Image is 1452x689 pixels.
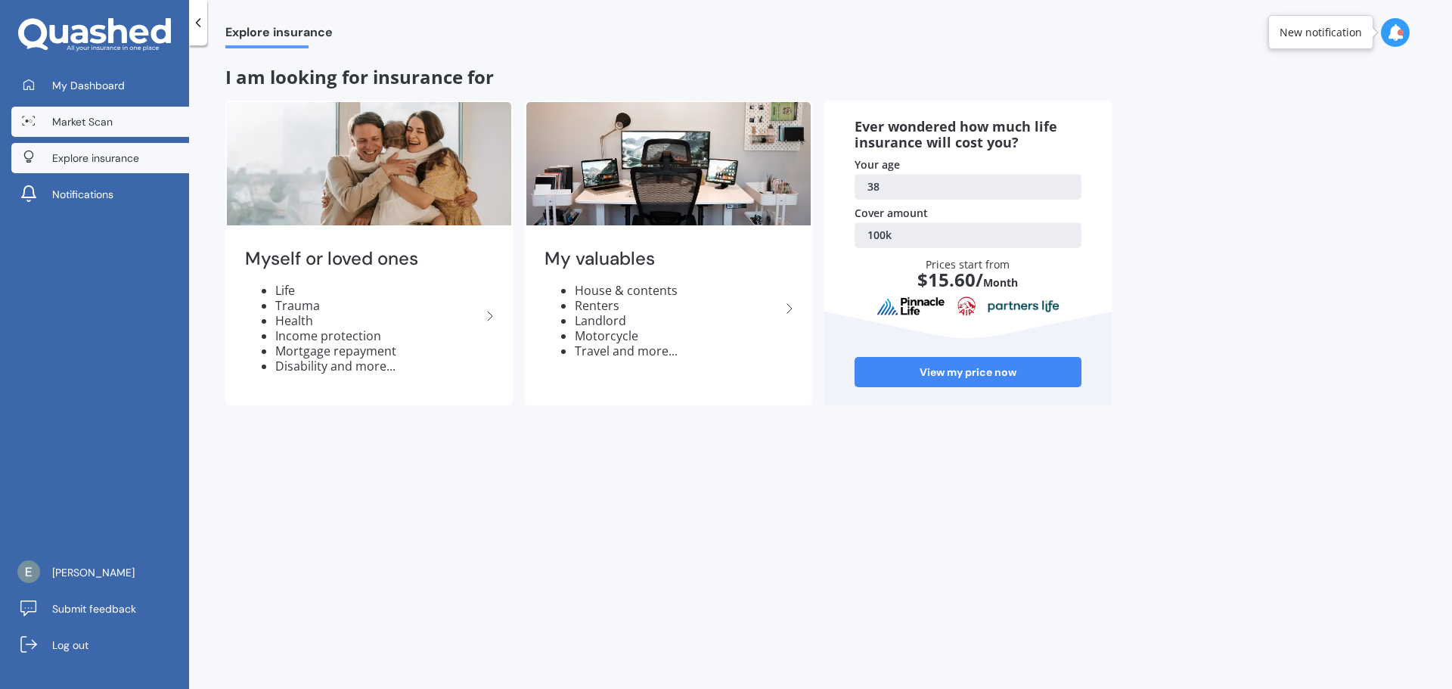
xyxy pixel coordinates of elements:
[275,283,481,298] li: Life
[917,267,983,292] span: $ 15.60 /
[855,157,1081,172] div: Your age
[52,78,125,93] span: My Dashboard
[870,257,1066,304] div: Prices start from
[11,143,189,173] a: Explore insurance
[11,107,189,137] a: Market Scan
[1280,25,1362,40] div: New notification
[52,151,139,166] span: Explore insurance
[245,247,481,271] h2: Myself or loved ones
[52,601,136,616] span: Submit feedback
[227,102,511,225] img: Myself or loved ones
[275,343,481,358] li: Mortgage repayment
[575,283,780,298] li: House & contents
[876,296,946,316] img: pinnacle
[11,179,189,209] a: Notifications
[988,299,1060,313] img: partnersLife
[575,343,780,358] li: Travel and more...
[855,357,1081,387] a: View my price now
[275,298,481,313] li: Trauma
[17,560,40,583] img: ACg8ocJ7KAUOBY7qpvFhYT7T0wZsVo_IgFcokao6hOUQI6-xiCioUXk=s96-c
[575,298,780,313] li: Renters
[957,296,976,316] img: aia
[983,275,1018,290] span: Month
[575,313,780,328] li: Landlord
[11,630,189,660] a: Log out
[11,594,189,624] a: Submit feedback
[11,557,189,588] a: [PERSON_NAME]
[275,328,481,343] li: Income protection
[11,70,189,101] a: My Dashboard
[52,565,135,580] span: [PERSON_NAME]
[225,64,494,89] span: I am looking for insurance for
[52,638,88,653] span: Log out
[855,206,1081,221] div: Cover amount
[526,102,811,225] img: My valuables
[544,247,780,271] h2: My valuables
[225,25,333,45] span: Explore insurance
[855,119,1081,151] div: Ever wondered how much life insurance will cost you?
[52,114,113,129] span: Market Scan
[275,358,481,374] li: Disability and more...
[855,222,1081,248] a: 100k
[575,328,780,343] li: Motorcycle
[855,174,1081,200] a: 38
[52,187,113,202] span: Notifications
[275,313,481,328] li: Health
